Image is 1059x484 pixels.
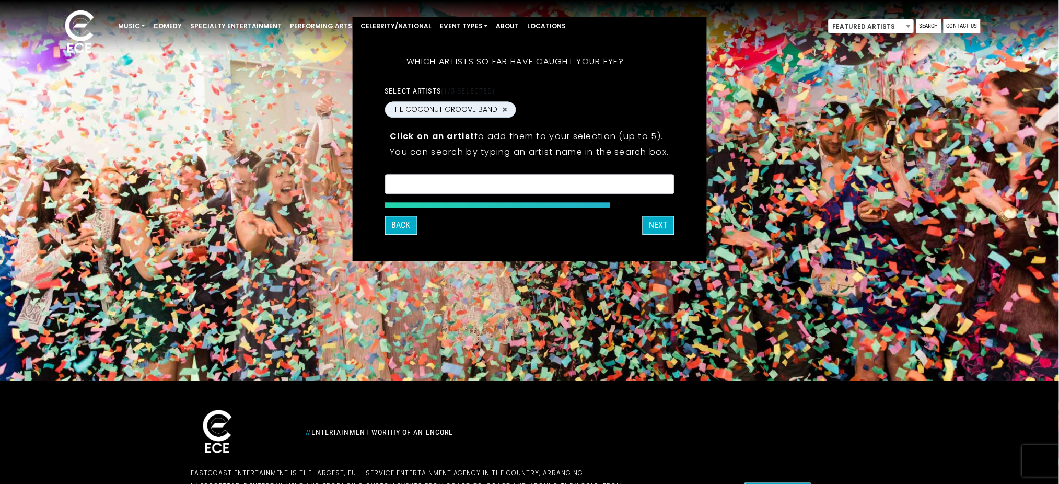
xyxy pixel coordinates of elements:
[186,17,286,35] a: Specialty Entertainment
[191,407,243,458] img: ece_new_logo_whitev2-1.png
[356,17,436,35] a: Celebrity/National
[643,216,674,235] button: Next
[286,17,356,35] a: Performing Arts
[385,87,495,96] label: Select artists
[391,105,497,116] span: THE COCONUT GROOVE BAND
[53,7,106,58] img: ece_new_logo_whitev2-1.png
[436,17,492,35] a: Event Types
[501,105,509,114] button: Remove THE COCONUT GROOVE BAND
[391,181,667,191] textarea: Search
[390,130,669,143] p: to add them to your selection (up to 5).
[441,87,495,96] span: (1/5 selected)
[829,19,914,34] span: Featured Artists
[492,17,523,35] a: About
[828,19,914,33] span: Featured Artists
[306,428,311,436] span: //
[944,19,981,33] a: Contact Us
[149,17,186,35] a: Comedy
[300,424,645,441] div: Entertainment Worthy of an Encore
[114,17,149,35] a: Music
[523,17,570,35] a: Locations
[385,43,646,81] h5: Which artists so far have caught your eye?
[390,146,669,159] p: You can search by typing an artist name in the search box.
[390,131,474,143] strong: Click on an artist
[385,216,417,235] button: Back
[916,19,941,33] a: Search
